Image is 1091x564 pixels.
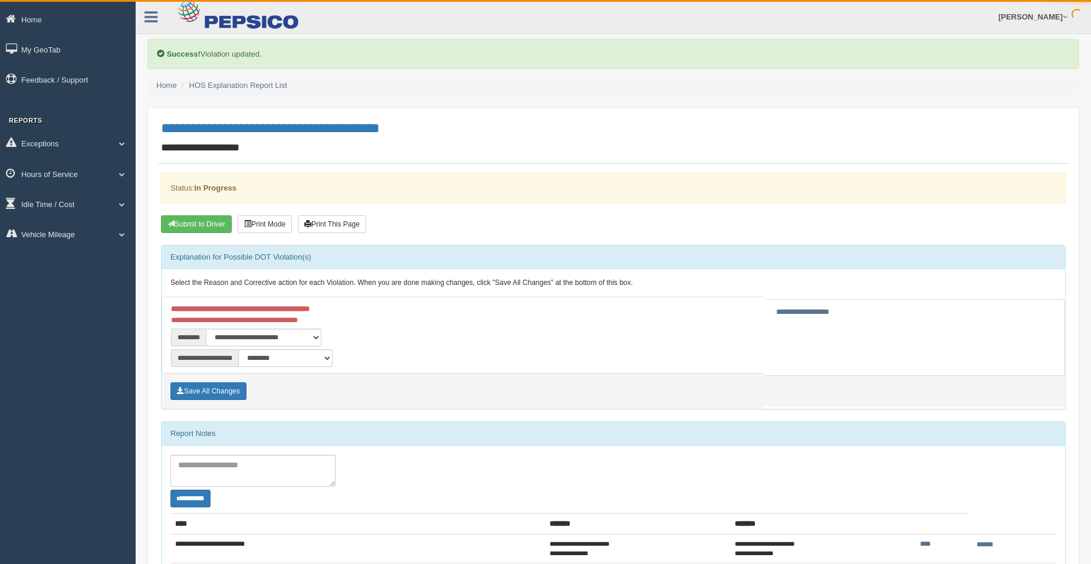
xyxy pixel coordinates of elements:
[161,215,232,233] button: Submit To Driver
[162,245,1065,269] div: Explanation for Possible DOT Violation(s)
[298,215,366,233] button: Print This Page
[167,50,201,58] b: Success!
[162,422,1065,445] div: Report Notes
[162,269,1065,297] div: Select the Reason and Corrective action for each Violation. When you are done making changes, cli...
[156,81,177,90] a: Home
[161,173,1066,203] div: Status:
[189,81,287,90] a: HOS Explanation Report List
[147,39,1079,69] div: Violation updated.
[170,382,247,400] button: Save
[238,215,292,233] button: Print Mode
[170,490,211,507] button: Change Filter Options
[194,183,236,192] strong: In Progress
